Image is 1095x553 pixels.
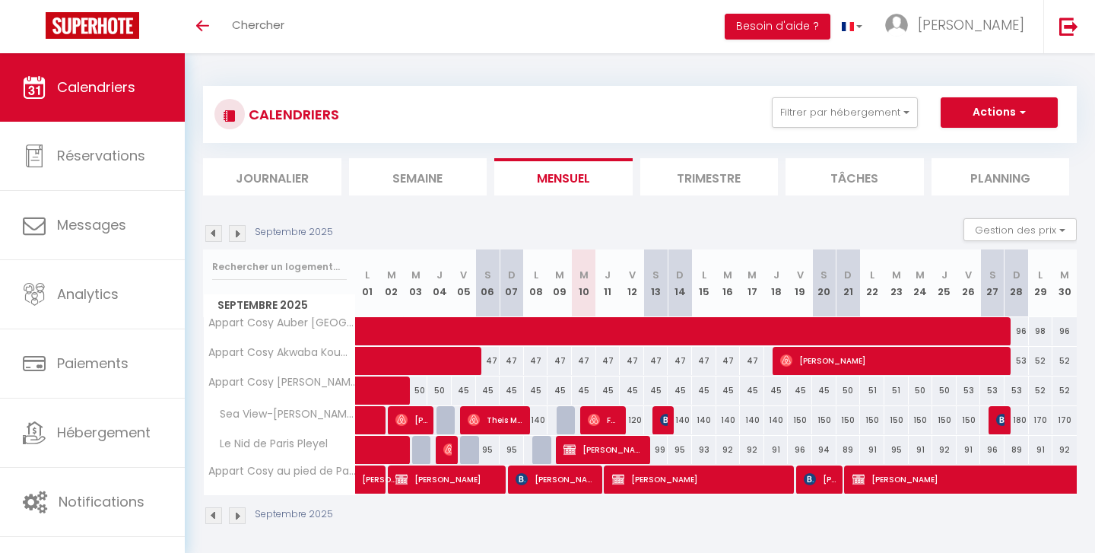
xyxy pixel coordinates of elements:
[1029,347,1053,375] div: 52
[980,249,1005,317] th: 27
[232,17,284,33] span: Chercher
[1013,268,1020,282] abbr: D
[884,406,909,434] div: 150
[1029,406,1053,434] div: 170
[362,457,397,486] span: [PERSON_NAME]
[980,436,1005,464] div: 96
[860,406,884,434] div: 150
[772,97,918,128] button: Filtrer par hébergement
[620,377,644,405] div: 45
[918,15,1024,34] span: [PERSON_NAME]
[692,377,716,405] div: 45
[812,249,836,317] th: 20
[206,347,358,358] span: Appart Cosy Akwaba Koumassi
[957,406,981,434] div: 150
[516,465,597,494] span: [PERSON_NAME]
[644,249,668,317] th: 13
[764,249,789,317] th: 18
[206,377,358,388] span: Appart Cosy [PERSON_NAME]
[870,268,874,282] abbr: L
[59,492,144,511] span: Notifications
[909,436,933,464] div: 91
[1029,249,1053,317] th: 29
[443,435,452,464] span: [PERSON_NAME]
[57,78,135,97] span: Calendriers
[692,347,716,375] div: 47
[836,436,861,464] div: 89
[203,158,341,195] li: Journalier
[524,406,548,434] div: 140
[547,347,572,375] div: 47
[812,436,836,464] div: 94
[788,377,812,405] div: 45
[1052,249,1077,317] th: 30
[740,347,764,375] div: 47
[980,377,1005,405] div: 53
[212,253,347,281] input: Rechercher un logement...
[965,268,972,282] abbr: V
[957,377,981,405] div: 53
[932,436,957,464] div: 92
[484,268,491,282] abbr: S
[941,268,947,282] abbr: J
[206,436,332,453] span: Le Nid de Paris Pleyel
[740,436,764,464] div: 92
[716,406,741,434] div: 140
[206,317,358,329] span: Appart Cosy Auber [GEOGRAPHIC_DATA]
[1059,17,1078,36] img: logout
[547,249,572,317] th: 09
[725,14,830,40] button: Besoin d'aide ?
[941,97,1058,128] button: Actions
[716,436,741,464] div: 92
[452,377,476,405] div: 45
[644,347,668,375] div: 47
[245,97,339,132] h3: CALENDRIERS
[1052,377,1077,405] div: 52
[932,377,957,405] div: 50
[884,436,909,464] div: 95
[957,436,981,464] div: 91
[508,268,516,282] abbr: D
[468,405,525,434] span: Theis Mogensen
[436,268,443,282] abbr: J
[404,249,428,317] th: 03
[452,249,476,317] th: 05
[46,12,139,39] img: Super Booking
[395,465,501,494] span: [PERSON_NAME]
[788,436,812,464] div: 96
[764,436,789,464] div: 91
[780,346,1008,375] span: [PERSON_NAME]
[579,268,589,282] abbr: M
[716,347,741,375] div: 47
[365,268,370,282] abbr: L
[12,6,58,52] button: Ouvrir le widget de chat LiveChat
[1029,436,1053,464] div: 91
[1038,268,1043,282] abbr: L
[786,158,924,195] li: Tâches
[797,268,804,282] abbr: V
[764,406,789,434] div: 140
[716,377,741,405] div: 45
[476,249,500,317] th: 06
[747,268,757,282] abbr: M
[524,249,548,317] th: 08
[812,377,836,405] div: 45
[740,406,764,434] div: 140
[476,436,500,464] div: 95
[884,377,909,405] div: 51
[572,377,596,405] div: 45
[676,268,684,282] abbr: D
[57,146,145,165] span: Réservations
[1052,347,1077,375] div: 52
[836,406,861,434] div: 150
[812,406,836,434] div: 150
[860,436,884,464] div: 91
[620,406,644,434] div: 120
[57,423,151,442] span: Hébergement
[411,268,421,282] abbr: M
[692,436,716,464] div: 93
[909,249,933,317] th: 24
[596,377,620,405] div: 45
[1005,406,1029,434] div: 180
[547,377,572,405] div: 45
